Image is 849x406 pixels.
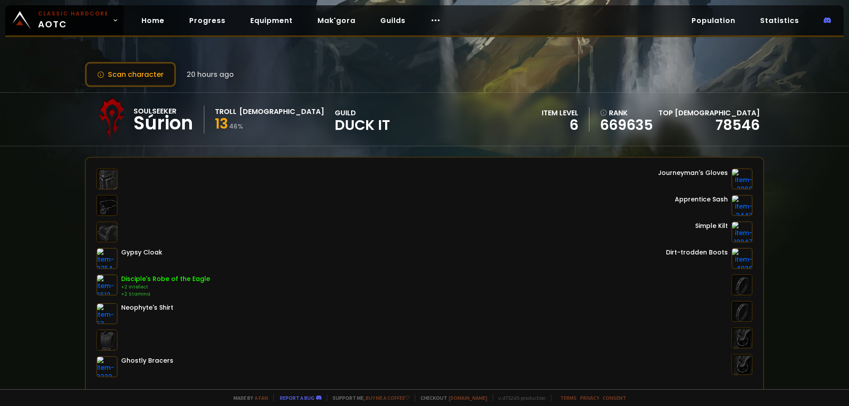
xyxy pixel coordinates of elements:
a: Report a bug [280,395,314,401]
div: Gypsy Cloak [121,248,162,257]
a: Classic HardcoreAOTC [5,5,124,35]
a: Privacy [580,395,599,401]
img: item-6512 [96,274,118,296]
div: [DEMOGRAPHIC_DATA] [239,106,324,117]
a: Terms [560,395,577,401]
a: Consent [603,395,626,401]
div: guild [335,107,390,132]
img: item-2960 [731,168,753,190]
a: a fan [255,395,268,401]
a: Progress [182,11,233,30]
div: Súrion [134,117,193,130]
div: Soulseeker [134,106,193,117]
div: Apprentice Sash [675,195,728,204]
a: Population [685,11,742,30]
img: item-4936 [731,248,753,269]
span: 20 hours ago [187,69,234,80]
a: Buy me a coffee [366,395,409,401]
span: Duck It [335,118,390,132]
img: item-53 [96,303,118,324]
span: Checkout [415,395,487,401]
img: item-3323 [96,356,118,377]
div: 6 [542,118,578,132]
a: Guilds [373,11,413,30]
div: Neophyte's Shirt [121,303,173,312]
div: +2 Intellect [121,284,210,291]
div: Dirt-trodden Boots [666,248,728,257]
div: Journeyman's Gloves [658,168,728,178]
div: rank [600,107,653,118]
img: item-10047 [731,221,753,243]
img: item-3442 [731,195,753,216]
span: v. d752d5 - production [493,395,546,401]
a: Home [134,11,172,30]
a: Equipment [243,11,300,30]
div: Disciple's Robe of the Eagle [121,274,210,284]
span: Support me, [327,395,409,401]
span: [DEMOGRAPHIC_DATA] [675,108,760,118]
span: Made by [228,395,268,401]
span: AOTC [38,10,109,31]
div: Simple Kilt [695,221,728,231]
div: Ghostly Bracers [121,356,173,365]
a: Statistics [753,11,806,30]
small: 46 % [229,122,243,131]
img: item-9754 [96,248,118,269]
a: 669635 [600,118,653,132]
button: Scan character [85,62,176,87]
span: 13 [215,114,228,133]
a: Mak'gora [310,11,363,30]
a: 78546 [715,115,760,135]
small: Classic Hardcore [38,10,109,18]
div: Top [658,107,760,118]
a: [DOMAIN_NAME] [449,395,487,401]
div: Troll [215,106,237,117]
div: item level [542,107,578,118]
div: +2 Stamina [121,291,210,298]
